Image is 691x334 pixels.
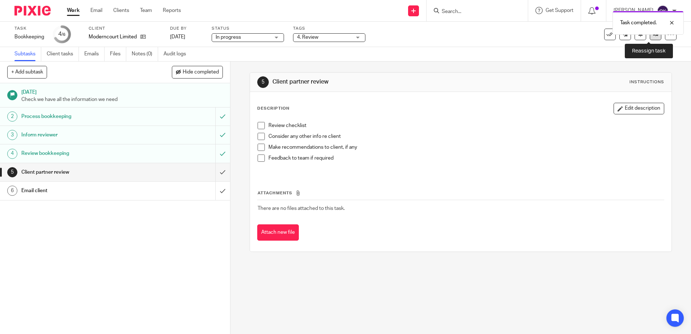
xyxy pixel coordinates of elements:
[14,26,44,31] label: Task
[21,130,146,140] h1: Inform reviewer
[132,47,158,61] a: Notes (0)
[212,26,284,31] label: Status
[614,103,664,114] button: Edit description
[7,111,17,122] div: 2
[21,96,223,103] p: Check we have all the information we need
[620,19,657,26] p: Task completed.
[258,206,345,211] span: There are no files attached to this task.
[21,148,146,159] h1: Review bookkeeping
[67,7,80,14] a: Work
[7,167,17,177] div: 5
[183,69,219,75] span: Hide completed
[140,7,152,14] a: Team
[14,47,41,61] a: Subtasks
[216,35,241,40] span: In progress
[21,167,146,178] h1: Client partner review
[14,33,44,41] div: Bookkeeping
[172,66,223,78] button: Hide completed
[7,130,17,140] div: 3
[47,47,79,61] a: Client tasks
[110,47,126,61] a: Files
[629,79,664,85] div: Instructions
[62,33,65,37] small: /6
[297,35,318,40] span: 4. Review
[163,7,181,14] a: Reports
[268,144,664,151] p: Make recommendations to client, if any
[268,122,664,129] p: Review checklist
[7,186,17,196] div: 6
[170,34,185,39] span: [DATE]
[89,26,161,31] label: Client
[257,106,289,111] p: Description
[14,6,51,16] img: Pixie
[272,78,476,86] h1: Client partner review
[258,191,292,195] span: Attachments
[293,26,365,31] label: Tags
[257,76,269,88] div: 5
[268,133,664,140] p: Consider any other info re client
[170,26,203,31] label: Due by
[113,7,129,14] a: Clients
[21,111,146,122] h1: Process bookkeeping
[657,5,669,17] img: svg%3E
[58,30,65,38] div: 4
[7,149,17,159] div: 4
[257,224,299,241] button: Attach new file
[90,7,102,14] a: Email
[268,155,664,162] p: Feedback to team if required
[21,87,223,96] h1: [DATE]
[164,47,191,61] a: Audit logs
[84,47,105,61] a: Emails
[21,185,146,196] h1: Email client
[89,33,137,41] p: Moderncourt Limited
[7,66,47,78] button: + Add subtask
